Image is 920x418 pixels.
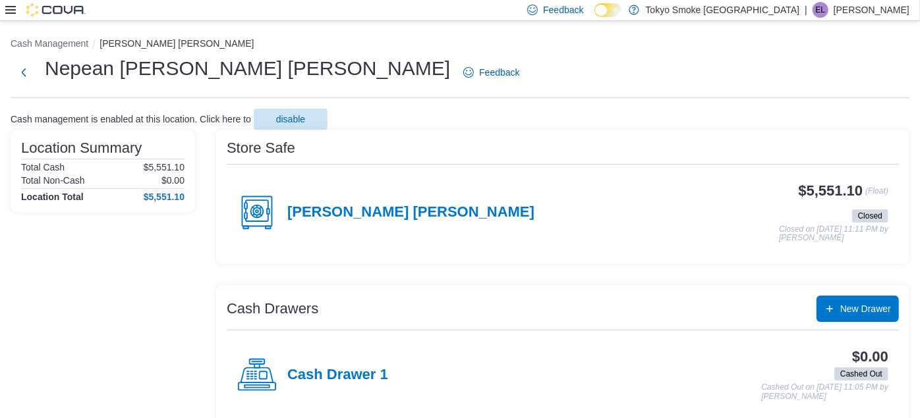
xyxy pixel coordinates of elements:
[11,37,909,53] nav: An example of EuiBreadcrumbs
[254,109,328,130] button: disable
[45,55,450,82] h1: Nepean [PERSON_NAME] [PERSON_NAME]
[858,210,882,222] span: Closed
[161,175,185,186] p: $0.00
[840,368,882,380] span: Cashed Out
[26,3,86,16] img: Cova
[865,183,888,207] p: (Float)
[813,2,828,18] div: Eric Lindbald
[458,59,525,86] a: Feedback
[816,2,826,18] span: EL
[840,302,891,315] span: New Drawer
[834,2,909,18] p: [PERSON_NAME]
[144,162,185,172] p: $5,551.10
[227,140,295,156] h3: Store Safe
[594,3,622,17] input: Dark Mode
[761,383,888,401] p: Cashed Out on [DATE] 11:05 PM by [PERSON_NAME]
[817,296,899,322] button: New Drawer
[227,301,318,317] h3: Cash Drawers
[479,66,519,79] span: Feedback
[144,192,185,202] h4: $5,551.10
[852,349,888,365] h3: $0.00
[276,113,305,126] span: disable
[543,3,583,16] span: Feedback
[805,2,807,18] p: |
[799,183,863,199] h3: $5,551.10
[646,2,800,18] p: Tokyo Smoke [GEOGRAPHIC_DATA]
[21,140,142,156] h3: Location Summary
[21,162,65,172] h6: Total Cash
[21,175,85,186] h6: Total Non-Cash
[287,367,388,384] h4: Cash Drawer 1
[11,38,88,49] button: Cash Management
[779,225,888,243] p: Closed on [DATE] 11:11 PM by [PERSON_NAME]
[834,367,888,380] span: Cashed Out
[21,192,84,202] h4: Location Total
[11,59,37,86] button: Next
[594,17,595,18] span: Dark Mode
[100,38,254,49] button: [PERSON_NAME] [PERSON_NAME]
[11,114,251,124] p: Cash management is enabled at this location. Click here to
[852,209,888,222] span: Closed
[287,204,534,221] h4: [PERSON_NAME] [PERSON_NAME]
